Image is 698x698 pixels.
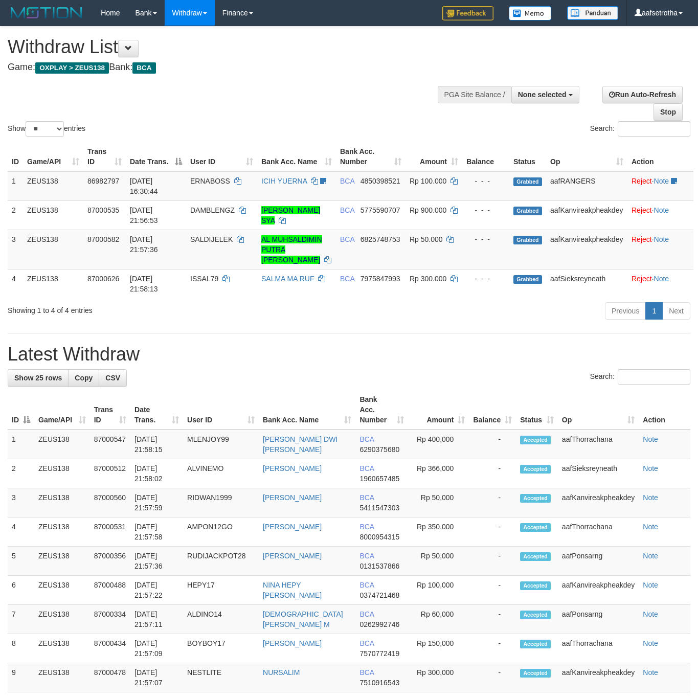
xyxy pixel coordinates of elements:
td: [DATE] 21:57:36 [130,547,183,576]
td: [DATE] 21:57:58 [130,517,183,547]
label: Show entries [8,121,85,137]
td: aafKanvireakpheakdey [546,230,627,269]
a: SALMA MA RUF [261,275,314,283]
th: Action [627,142,693,171]
span: BCA [359,435,374,443]
span: Show 25 rows [14,374,62,382]
a: [PERSON_NAME] [263,639,322,647]
td: ZEUS138 [34,459,90,488]
span: Copy 7570772419 to clipboard [359,649,399,658]
select: Showentries [26,121,64,137]
td: 2 [8,200,23,230]
img: panduan.png [567,6,618,20]
span: Accepted [520,494,551,503]
td: 6 [8,576,34,605]
td: Rp 50,000 [408,547,469,576]
td: 5 [8,547,34,576]
td: aafThorrachana [558,517,639,547]
a: Note [643,581,658,589]
a: Run Auto-Refresh [602,86,683,103]
td: 87000560 [90,488,130,517]
img: MOTION_logo.png [8,5,85,20]
th: Balance: activate to sort column ascending [469,390,516,430]
span: Copy 5411547303 to clipboard [359,504,399,512]
span: BCA [359,523,374,531]
span: BCA [340,177,354,185]
td: [DATE] 21:57:11 [130,605,183,634]
td: [DATE] 21:57:07 [130,663,183,692]
td: · [627,200,693,230]
div: - - - [466,234,505,244]
span: 87000626 [87,275,119,283]
span: BCA [359,493,374,502]
td: · [627,171,693,201]
span: Copy 0262992746 to clipboard [359,620,399,628]
th: User ID: activate to sort column ascending [183,390,259,430]
span: Grabbed [513,275,542,284]
span: BCA [359,610,374,618]
td: [DATE] 21:57:09 [130,634,183,663]
th: Date Trans.: activate to sort column descending [126,142,186,171]
a: Reject [632,235,652,243]
a: Reject [632,206,652,214]
td: aafKanvireakpheakdey [558,663,639,692]
span: [DATE] 21:58:13 [130,275,158,293]
a: [PERSON_NAME] DWI [PERSON_NAME] [263,435,337,454]
span: Rp 100.000 [410,177,446,185]
span: Copy 8000954315 to clipboard [359,533,399,541]
a: Note [654,177,669,185]
td: 87000356 [90,547,130,576]
td: ZEUS138 [34,517,90,547]
td: AMPON12GO [183,517,259,547]
th: Op: activate to sort column ascending [546,142,627,171]
a: Previous [605,302,646,320]
td: - [469,488,516,517]
td: 4 [8,269,23,298]
th: Action [639,390,690,430]
td: 8 [8,634,34,663]
span: 87000535 [87,206,119,214]
span: Grabbed [513,207,542,215]
div: PGA Site Balance / [438,86,511,103]
td: - [469,459,516,488]
td: aafKanvireakpheakdey [558,488,639,517]
span: 86982797 [87,177,119,185]
a: Next [662,302,690,320]
a: [PERSON_NAME] [263,464,322,472]
td: ZEUS138 [23,200,83,230]
td: aafPonsarng [558,605,639,634]
span: BCA [340,206,354,214]
img: Button%20Memo.svg [509,6,552,20]
div: - - - [466,205,505,215]
td: ALVINEMO [183,459,259,488]
td: - [469,634,516,663]
td: · [627,230,693,269]
td: ZEUS138 [34,576,90,605]
td: aafThorrachana [558,634,639,663]
a: Reject [632,177,652,185]
a: AL MUHSALDIMIN PUTRA [PERSON_NAME] [261,235,322,264]
a: NINA HEPY [PERSON_NAME] [263,581,322,599]
span: BCA [340,275,354,283]
th: ID: activate to sort column descending [8,390,34,430]
span: Copy 0131537866 to clipboard [359,562,399,570]
th: Trans ID: activate to sort column ascending [90,390,130,430]
th: ID [8,142,23,171]
span: Accepted [520,581,551,590]
td: ZEUS138 [34,547,90,576]
a: Note [643,610,658,618]
td: aafRANGERS [546,171,627,201]
td: ZEUS138 [34,663,90,692]
span: ERNABOSS [190,177,230,185]
a: Note [654,206,669,214]
th: Trans ID: activate to sort column ascending [83,142,126,171]
span: Accepted [520,436,551,444]
a: Note [654,275,669,283]
a: [PERSON_NAME] [263,552,322,560]
span: BCA [359,639,374,647]
a: Note [643,639,658,647]
th: Game/API: activate to sort column ascending [23,142,83,171]
span: None selected [518,91,567,99]
span: Rp 900.000 [410,206,446,214]
th: Amount: activate to sort column ascending [406,142,462,171]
